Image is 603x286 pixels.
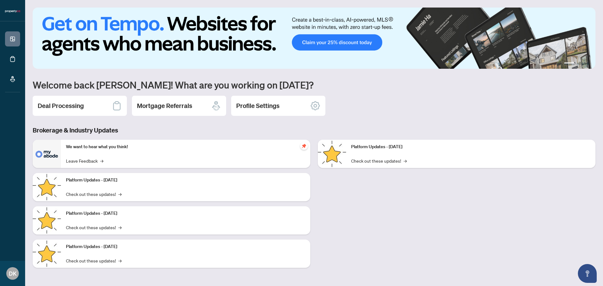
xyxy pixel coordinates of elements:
[564,62,574,65] button: 1
[577,62,579,65] button: 2
[33,140,61,168] img: We want to hear what you think!
[5,9,20,13] img: logo
[118,224,122,231] span: →
[66,243,305,250] p: Platform Updates - [DATE]
[33,126,595,135] h3: Brokerage & Industry Updates
[66,257,122,264] a: Check out these updates!→
[578,264,597,283] button: Open asap
[9,269,17,278] span: DK
[33,8,595,69] img: Slide 0
[33,240,61,268] img: Platform Updates - July 8, 2025
[66,177,305,184] p: Platform Updates - [DATE]
[66,157,103,164] a: Leave Feedback→
[351,157,407,164] a: Check out these updates!→
[118,257,122,264] span: →
[66,224,122,231] a: Check out these updates!→
[318,140,346,168] img: Platform Updates - June 23, 2025
[33,79,595,91] h1: Welcome back [PERSON_NAME]! What are you working on [DATE]?
[33,206,61,235] img: Platform Updates - July 21, 2025
[300,142,308,150] span: pushpin
[404,157,407,164] span: →
[100,157,103,164] span: →
[137,101,192,110] h2: Mortgage Referrals
[66,210,305,217] p: Platform Updates - [DATE]
[582,62,584,65] button: 3
[118,191,122,197] span: →
[236,101,280,110] h2: Profile Settings
[351,143,590,150] p: Platform Updates - [DATE]
[33,173,61,201] img: Platform Updates - September 16, 2025
[66,191,122,197] a: Check out these updates!→
[587,62,589,65] button: 4
[38,101,84,110] h2: Deal Processing
[66,143,305,150] p: We want to hear what you think!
